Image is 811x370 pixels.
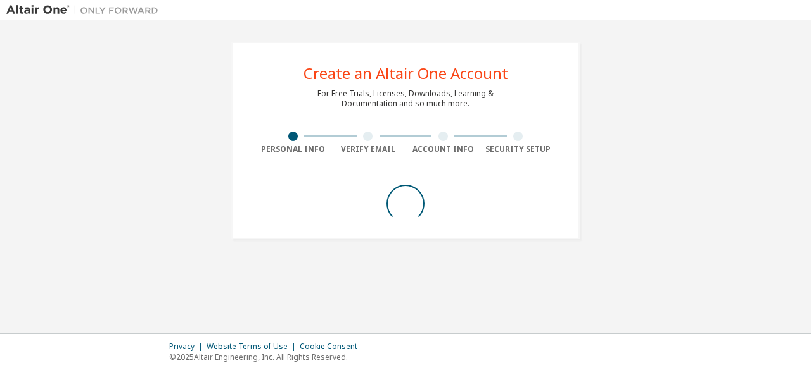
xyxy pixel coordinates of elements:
div: Website Terms of Use [207,342,300,352]
div: Cookie Consent [300,342,365,352]
div: Create an Altair One Account [303,66,508,81]
div: Privacy [169,342,207,352]
div: Personal Info [255,144,331,154]
div: Verify Email [331,144,406,154]
div: Security Setup [481,144,556,154]
div: For Free Trials, Licenses, Downloads, Learning & Documentation and so much more. [317,89,494,109]
div: Account Info [405,144,481,154]
p: © 2025 Altair Engineering, Inc. All Rights Reserved. [169,352,365,362]
img: Altair One [6,4,165,16]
